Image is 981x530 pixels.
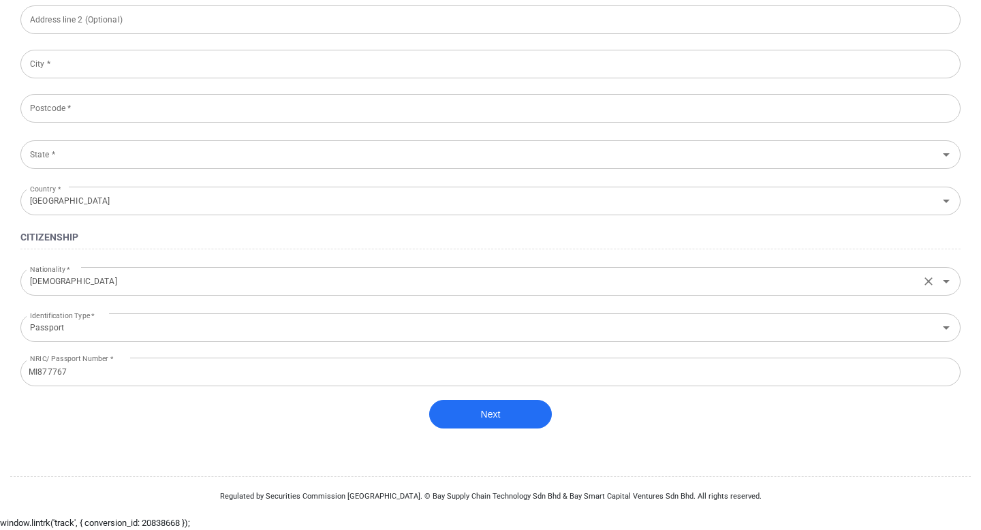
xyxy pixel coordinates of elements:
label: Country * [30,180,61,198]
button: Next [429,400,552,428]
button: Open [937,145,956,164]
div: Regulated by Securities Commission [GEOGRAPHIC_DATA]. © Bay Supply Chain Technology Sdn Bhd & Bay... [10,477,971,516]
label: NRIC/ Passport Number * [30,354,113,364]
h4: Citizenship [20,229,961,245]
label: Identification Type * [30,307,95,324]
button: Open [937,272,956,291]
button: Clear [919,272,938,291]
label: Nationality * [30,260,70,278]
button: Open [937,318,956,337]
button: Open [937,191,956,211]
